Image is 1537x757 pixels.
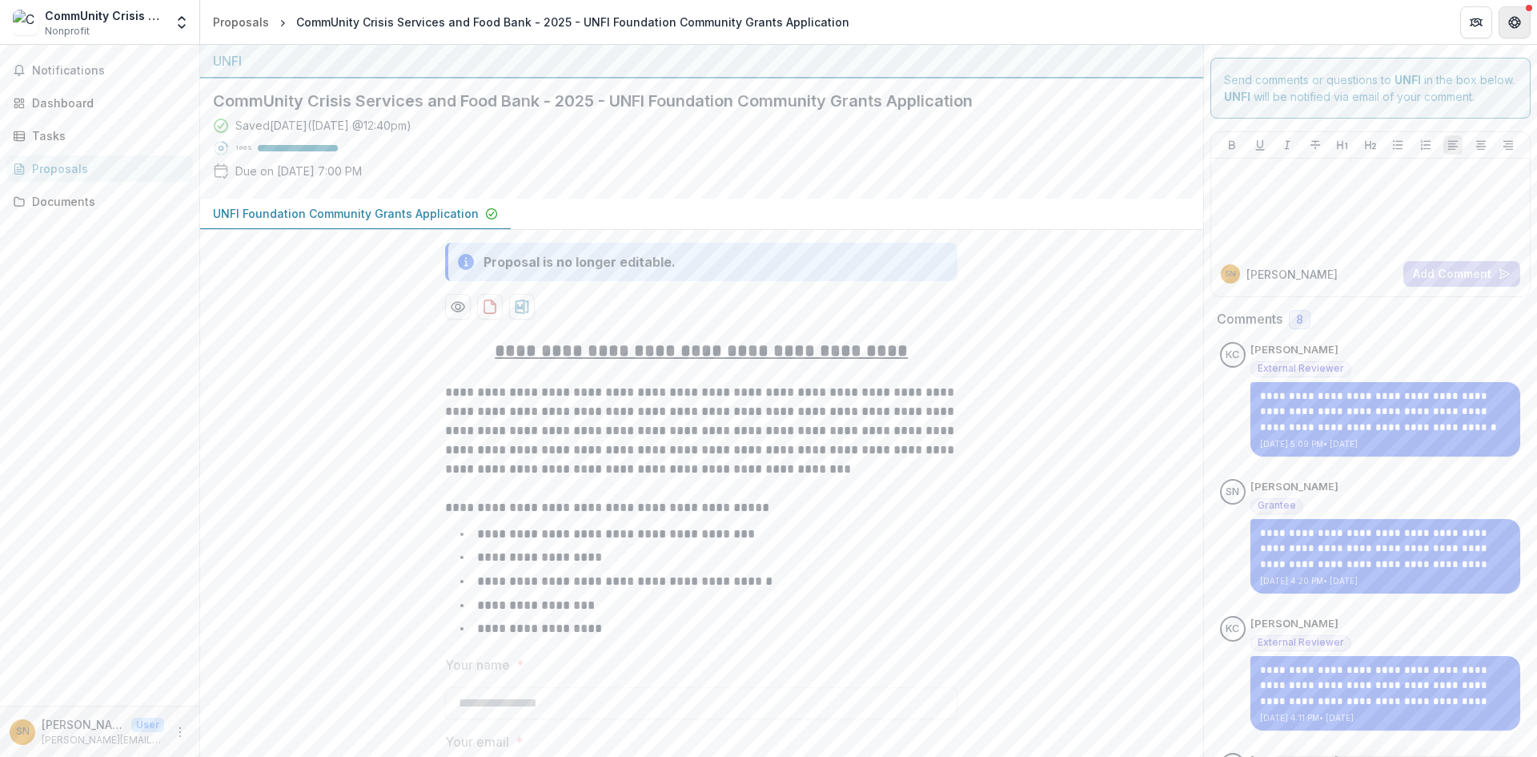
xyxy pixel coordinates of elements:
[213,205,479,222] p: UNFI Foundation Community Grants Application
[1278,135,1297,155] button: Italicize
[1246,266,1338,283] p: [PERSON_NAME]
[1333,135,1352,155] button: Heading 1
[1403,261,1520,287] button: Add Comment
[1224,90,1250,103] strong: UNFI
[32,95,180,111] div: Dashboard
[1460,6,1492,38] button: Partners
[1250,479,1338,495] p: [PERSON_NAME]
[1226,350,1239,360] div: Kristine Creveling
[45,7,164,24] div: CommUnity Crisis Services and Food Bank
[1226,487,1239,497] div: Sarah Nelson
[1499,6,1531,38] button: Get Help
[509,294,535,320] button: download-proposal
[1361,135,1380,155] button: Heading 2
[6,58,193,83] button: Notifications
[45,24,90,38] span: Nonprofit
[1395,73,1421,87] strong: UNFI
[13,10,38,35] img: CommUnity Crisis Services and Food Bank
[296,14,849,30] div: CommUnity Crisis Services and Food Bank - 2025 - UNFI Foundation Community Grants Application
[207,10,275,34] a: Proposals
[445,294,471,320] button: Preview 25ddd945-fec5-4bb9-a33f-43ab07a175d5-0.pdf
[445,732,509,751] p: Your email
[207,10,856,34] nav: breadcrumb
[1306,135,1325,155] button: Strike
[6,123,193,149] a: Tasks
[1443,135,1463,155] button: Align Left
[6,155,193,182] a: Proposals
[32,193,180,210] div: Documents
[32,160,180,177] div: Proposals
[6,90,193,116] a: Dashboard
[42,733,164,747] p: [PERSON_NAME][EMAIL_ADDRESS][PERSON_NAME][DOMAIN_NAME]
[1258,500,1296,511] span: Grantee
[131,718,164,732] p: User
[1296,313,1303,327] span: 8
[445,655,510,674] p: Your name
[1250,135,1270,155] button: Underline
[1499,135,1518,155] button: Align Right
[213,91,1165,111] h2: CommUnity Crisis Services and Food Bank - 2025 - UNFI Foundation Community Grants Application
[1416,135,1435,155] button: Ordered List
[42,716,125,733] p: [PERSON_NAME]
[1260,575,1511,587] p: [DATE] 4:20 PM • [DATE]
[477,294,503,320] button: download-proposal
[1388,135,1407,155] button: Bullet List
[1250,616,1338,632] p: [PERSON_NAME]
[16,727,30,737] div: Sarah Nelson
[235,163,362,179] p: Due on [DATE] 7:00 PM
[1260,712,1511,724] p: [DATE] 4:11 PM • [DATE]
[32,127,180,144] div: Tasks
[6,188,193,215] a: Documents
[1225,270,1236,278] div: Sarah Nelson
[1222,135,1242,155] button: Bold
[235,143,251,154] p: 100 %
[1217,312,1282,327] h2: Comments
[1210,58,1531,119] div: Send comments or questions to in the box below. will be notified via email of your comment.
[32,64,187,78] span: Notifications
[235,117,411,134] div: Saved [DATE] ( [DATE] @ 12:40pm )
[171,6,193,38] button: Open entity switcher
[1258,637,1344,648] span: External Reviewer
[1260,438,1511,450] p: [DATE] 5:09 PM • [DATE]
[484,252,676,272] div: Proposal is no longer editable.
[1471,135,1491,155] button: Align Center
[213,14,269,30] div: Proposals
[1226,624,1239,634] div: Kristine Creveling
[171,723,190,742] button: More
[1250,342,1338,358] p: [PERSON_NAME]
[1258,363,1344,374] span: External Reviewer
[213,51,1190,70] div: UNFI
